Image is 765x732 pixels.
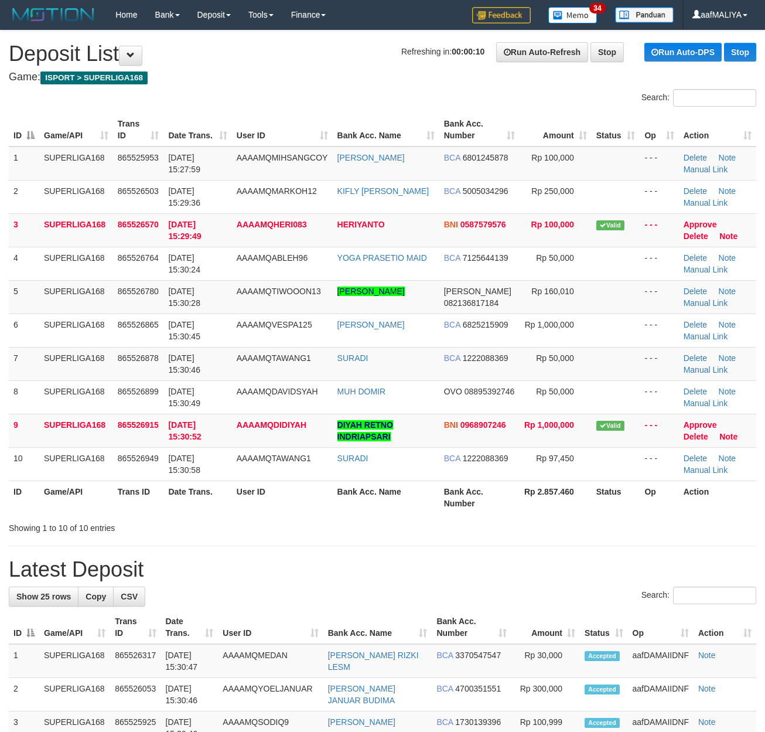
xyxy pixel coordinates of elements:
[640,180,678,213] td: - - -
[531,287,573,296] span: Rp 160,010
[118,153,159,162] span: 865525953
[9,558,756,581] h1: Latest Deposit
[641,89,756,107] label: Search:
[161,644,218,678] td: [DATE] 15:30:47
[511,644,580,678] td: Rp 30,000
[168,353,200,374] span: [DATE] 15:30:46
[463,353,508,363] span: Copy 1222088369 to clipboard
[444,253,460,263] span: BCA
[590,42,624,62] a: Stop
[585,685,620,694] span: Accepted
[463,454,508,463] span: Copy 1222088369 to clipboard
[168,420,201,441] span: [DATE] 15:30:52
[511,611,580,644] th: Amount: activate to sort column ascending
[218,611,323,644] th: User ID: activate to sort column ascending
[640,247,678,280] td: - - -
[110,678,160,711] td: 865526053
[719,186,736,196] a: Note
[628,678,694,711] td: aafDAMAIIDNF
[323,611,432,644] th: Bank Acc. Name: activate to sort column ascending
[640,213,678,247] td: - - -
[694,611,756,644] th: Action: activate to sort column ascending
[9,587,78,607] a: Show 25 rows
[9,414,39,447] td: 9
[640,481,678,514] th: Op
[444,186,460,196] span: BCA
[719,432,737,441] a: Note
[432,611,511,644] th: Bank Acc. Number: activate to sort column ascending
[168,320,200,341] span: [DATE] 15:30:45
[536,353,574,363] span: Rp 50,000
[628,644,694,678] td: aafDAMAIIDNF
[237,320,312,329] span: AAAAMQVESPA125
[719,153,736,162] a: Note
[121,592,138,601] span: CSV
[640,414,678,447] td: - - -
[337,320,405,329] a: [PERSON_NAME]
[110,611,160,644] th: Trans ID: activate to sort column ascending
[337,353,368,363] a: SURADI
[9,247,39,280] td: 4
[684,332,728,341] a: Manual Link
[39,414,113,447] td: SUPERLIGA168
[337,287,405,296] a: [PERSON_NAME]
[328,651,419,672] a: [PERSON_NAME] RIZKI LESM
[39,447,113,481] td: SUPERLIGA168
[9,314,39,347] td: 6
[684,399,728,408] a: Manual Link
[439,113,520,147] th: Bank Acc. Number: activate to sort column ascending
[444,420,458,430] span: BNI
[455,717,501,727] span: Copy 1730139396 to clipboard
[684,186,707,196] a: Delete
[684,353,707,363] a: Delete
[118,220,159,229] span: 865526570
[9,644,39,678] td: 1
[673,89,756,107] input: Search:
[39,611,110,644] th: Game/API: activate to sort column ascending
[218,644,323,678] td: AAAAMQMEDAN
[684,454,707,463] a: Delete
[39,213,113,247] td: SUPERLIGA168
[9,72,756,83] h4: Game:
[698,717,716,727] a: Note
[9,611,39,644] th: ID: activate to sort column descending
[511,678,580,711] td: Rp 300,000
[39,644,110,678] td: SUPERLIGA168
[237,253,308,263] span: AAAAMQABLEH96
[444,387,462,396] span: OVO
[640,314,678,347] td: - - -
[444,298,498,308] span: Copy 082136817184 to clipboard
[640,113,678,147] th: Op: activate to sort column ascending
[628,611,694,644] th: Op: activate to sort column ascending
[520,113,592,147] th: Amount: activate to sort column ascending
[9,517,310,534] div: Showing 1 to 10 of 10 entries
[536,253,574,263] span: Rp 50,000
[724,43,756,62] a: Stop
[237,220,307,229] span: AAAAMQHERI083
[684,231,708,241] a: Delete
[615,7,674,23] img: panduan.png
[237,186,317,196] span: AAAAMQMARKOH12
[684,265,728,274] a: Manual Link
[168,287,200,308] span: [DATE] 15:30:28
[39,678,110,711] td: SUPERLIGA168
[237,454,311,463] span: AAAAMQTAWANG1
[9,380,39,414] td: 8
[337,253,427,263] a: YOGA PRASETIO MAID
[39,380,113,414] td: SUPERLIGA168
[596,421,624,431] span: Valid transaction
[684,387,707,396] a: Delete
[684,165,728,174] a: Manual Link
[118,320,159,329] span: 865526865
[592,481,640,514] th: Status
[719,287,736,296] a: Note
[328,717,395,727] a: [PERSON_NAME]
[113,113,164,147] th: Trans ID: activate to sort column ascending
[531,186,573,196] span: Rp 250,000
[168,186,200,207] span: [DATE] 15:29:36
[684,198,728,207] a: Manual Link
[463,153,508,162] span: Copy 6801245878 to clipboard
[118,454,159,463] span: 865526949
[9,147,39,181] td: 1
[444,287,511,296] span: [PERSON_NAME]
